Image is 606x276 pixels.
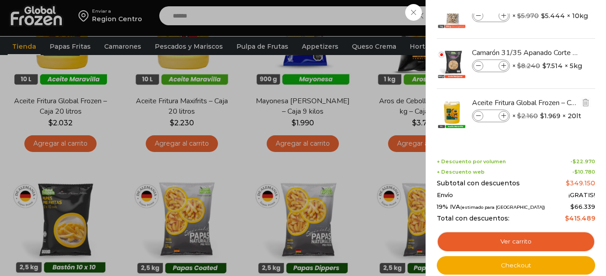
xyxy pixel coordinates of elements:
[512,60,582,72] span: × × 5kg
[484,11,498,21] input: Product quantity
[517,112,521,120] span: $
[484,61,498,71] input: Product quantity
[573,158,595,165] bdi: 22.970
[565,214,569,222] span: $
[512,110,581,122] span: × × 20lt
[437,169,485,175] span: + Descuento web
[540,111,544,120] span: $
[566,179,595,187] bdi: 349.150
[472,48,579,58] a: Camarón 31/35 Apanado Corte Mariposa - Bronze - Caja 5 kg
[437,215,509,222] span: Total con descuentos:
[517,62,521,70] span: $
[581,97,591,109] a: Eliminar Aceite Fritura Global Frozen – Caja 20 litros del carrito
[437,179,520,187] span: Subtotal con descuentos
[542,61,563,70] bdi: 7.514
[570,159,595,165] span: -
[517,62,540,70] bdi: 8.240
[472,98,579,108] a: Aceite Fritura Global Frozen – Caja 20 litros
[574,169,578,175] span: $
[541,11,565,20] bdi: 5.444
[512,9,588,22] span: × × 10kg
[570,203,574,210] span: $
[437,231,595,252] a: Ver carrito
[540,111,560,120] bdi: 1.969
[437,159,506,165] span: + Descuento por volumen
[574,169,595,175] bdi: 10.780
[569,192,595,199] span: ¡GRATIS!
[573,158,576,165] span: $
[582,98,590,106] img: Eliminar Aceite Fritura Global Frozen – Caja 20 litros del carrito
[542,61,546,70] span: $
[541,11,545,20] span: $
[460,205,545,210] small: (estimado para [GEOGRAPHIC_DATA])
[437,192,453,199] span: Envío
[484,111,498,121] input: Product quantity
[566,179,570,187] span: $
[572,169,595,175] span: -
[570,203,595,210] span: 66.339
[517,12,521,20] span: $
[437,256,595,275] a: Checkout
[517,112,538,120] bdi: 2.160
[565,214,595,222] bdi: 415.489
[517,12,539,20] bdi: 5.970
[437,203,545,211] span: 19% IVA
